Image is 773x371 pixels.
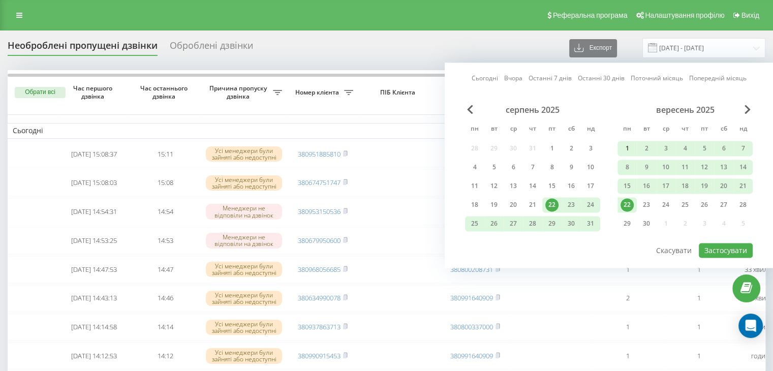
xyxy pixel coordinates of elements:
div: пн 29 вер 2025 р. [617,216,637,231]
abbr: неділя [735,122,751,137]
abbr: субота [716,122,731,137]
div: ср 13 серп 2025 р. [504,178,523,194]
div: 19 [698,179,711,193]
div: сб 20 вер 2025 р. [714,178,733,194]
div: сб 9 серп 2025 р. [562,160,581,175]
div: вт 26 серп 2025 р. [484,216,504,231]
div: серпень 2025 [465,105,600,115]
a: 380800208731 [450,265,493,274]
div: 11 [678,161,692,174]
div: чт 21 серп 2025 р. [523,197,542,212]
div: ср 6 серп 2025 р. [504,160,523,175]
div: Необроблені пропущені дзвінки [8,40,158,56]
span: Реферальна програма [553,11,628,19]
div: 26 [487,217,501,230]
td: 2 [592,285,663,312]
a: 380674751747 [298,178,341,187]
div: 5 [698,142,711,155]
div: нд 28 вер 2025 р. [733,197,753,212]
td: [DATE] 15:08:03 [58,169,130,196]
div: пн 8 вер 2025 р. [617,160,637,175]
a: 380634990078 [298,293,341,302]
div: 22 [621,198,634,211]
div: чт 4 вер 2025 р. [675,141,695,156]
div: пт 1 серп 2025 р. [542,141,562,156]
div: 11 [468,179,481,193]
div: пт 12 вер 2025 р. [695,160,714,175]
div: вт 5 серп 2025 р. [484,160,504,175]
td: 1 [592,256,663,283]
div: ср 20 серп 2025 р. [504,197,523,212]
span: Час першого дзвінка [67,84,121,100]
div: ср 24 вер 2025 р. [656,197,675,212]
div: Усі менеджери були зайняті або недоступні [206,146,282,162]
div: пт 22 серп 2025 р. [542,197,562,212]
div: 9 [565,161,578,174]
div: 13 [717,161,730,174]
div: нд 24 серп 2025 р. [581,197,600,212]
div: 31 [584,217,597,230]
div: 7 [736,142,750,155]
div: нд 17 серп 2025 р. [581,178,600,194]
div: 20 [507,198,520,211]
div: нд 7 вер 2025 р. [733,141,753,156]
a: 380953150536 [298,207,341,216]
div: 3 [659,142,672,155]
div: нд 21 вер 2025 р. [733,178,753,194]
abbr: вівторок [486,122,502,137]
div: 16 [565,179,578,193]
td: 14:47 [130,256,201,283]
td: [DATE] 14:43:13 [58,285,130,312]
div: 6 [717,142,730,155]
div: 17 [659,179,672,193]
div: 19 [487,198,501,211]
div: 30 [640,217,653,230]
span: Налаштування профілю [645,11,724,19]
abbr: середа [506,122,521,137]
div: 12 [698,161,711,174]
div: 21 [736,179,750,193]
td: 15:08 [130,169,201,196]
div: вт 2 вер 2025 р. [637,141,656,156]
div: 15 [545,179,559,193]
abbr: понеділок [467,122,482,137]
div: 28 [736,198,750,211]
div: вт 12 серп 2025 р. [484,178,504,194]
td: 14:12 [130,343,201,369]
span: Час останнього дзвінка [138,84,193,100]
div: 2 [565,142,578,155]
div: 18 [678,179,692,193]
div: нд 3 серп 2025 р. [581,141,600,156]
div: вт 30 вер 2025 р. [637,216,656,231]
td: 1 [663,343,734,369]
div: 24 [659,198,672,211]
a: Останні 30 днів [578,74,625,83]
div: 23 [565,198,578,211]
abbr: п’ятниця [544,122,560,137]
div: 12 [487,179,501,193]
a: 380679950600 [298,236,341,245]
div: 9 [640,161,653,174]
div: Усі менеджери були зайняті або недоступні [206,175,282,191]
div: пн 18 серп 2025 р. [465,197,484,212]
div: 15 [621,179,634,193]
div: 4 [678,142,692,155]
div: 28 [526,217,539,230]
div: 21 [526,198,539,211]
div: 26 [698,198,711,211]
div: 5 [487,161,501,174]
div: сб 30 серп 2025 р. [562,216,581,231]
div: пн 11 серп 2025 р. [465,178,484,194]
div: 29 [621,217,634,230]
div: пт 26 вер 2025 р. [695,197,714,212]
td: 14:46 [130,285,201,312]
div: сб 23 серп 2025 р. [562,197,581,212]
div: ср 3 вер 2025 р. [656,141,675,156]
td: 15:11 [130,141,201,168]
div: 20 [717,179,730,193]
div: чт 25 вер 2025 р. [675,197,695,212]
td: 1 [663,285,734,312]
button: Обрати всі [15,87,66,98]
a: Попередній місяць [689,74,747,83]
div: Усі менеджери були зайняті або недоступні [206,348,282,363]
